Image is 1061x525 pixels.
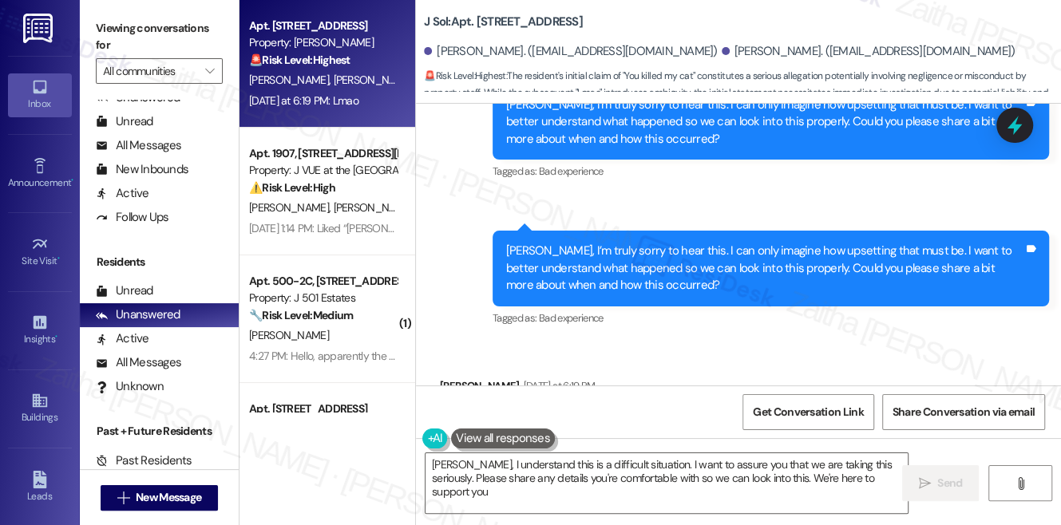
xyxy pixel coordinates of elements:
a: Site Visit • [8,231,72,274]
span: [PERSON_NAME] [334,73,414,87]
span: Get Conversation Link [753,404,863,420]
button: Get Conversation Link [742,394,873,430]
span: [PERSON_NAME] [334,200,418,215]
a: Insights • [8,309,72,352]
div: New Inbounds [96,161,188,178]
span: [PERSON_NAME] [249,328,329,342]
div: Apt. 500-2C, [STREET_ADDRESS] [249,273,397,290]
strong: 🚨 Risk Level: Highest [249,53,350,67]
span: • [55,331,57,342]
div: [PERSON_NAME], I’m truly sorry to hear this. I can only imagine how upsetting that must be. I wan... [506,243,1023,294]
textarea: [PERSON_NAME], I understand this is a difficult situation. I want to assure you that we are takin... [426,453,908,513]
b: J Sol: Apt. [STREET_ADDRESS] [424,14,583,30]
label: Viewing conversations for [96,16,223,58]
a: Inbox [8,73,72,116]
div: All Messages [96,354,181,371]
span: [PERSON_NAME] [249,200,334,215]
strong: 🚨 Risk Level: Highest [424,69,506,82]
div: Tagged as: [493,160,1049,183]
a: Leads [8,466,72,509]
span: Share Conversation via email [893,404,1035,420]
div: [DATE] at 6:19 PM [520,377,596,394]
span: Bad experience [539,311,604,325]
i:  [117,491,129,504]
button: Send [902,465,980,501]
span: Bad experience [539,164,604,178]
div: Property: J VUE at the [GEOGRAPHIC_DATA] [249,162,397,179]
i:  [205,65,214,77]
span: Send [937,475,962,491]
div: Apt. [STREET_ADDRESS] [249,18,397,34]
i:  [919,477,931,490]
div: Unanswered [96,306,180,323]
div: Unread [96,282,153,299]
div: Past Residents [96,452,192,469]
div: Apt. [STREET_ADDRESS] [249,401,397,417]
div: [PERSON_NAME]. ([EMAIL_ADDRESS][DOMAIN_NAME]) [424,43,718,60]
span: • [71,175,73,186]
span: New Message [136,489,201,506]
i:  [1014,477,1026,490]
div: [PERSON_NAME], I’m truly sorry to hear this. I can only imagine how upsetting that must be. I wan... [506,97,1023,148]
div: Follow Ups [96,209,169,226]
div: All Messages [96,137,181,154]
button: New Message [101,485,219,511]
span: [PERSON_NAME] [249,73,334,87]
input: All communities [103,58,197,84]
div: [PERSON_NAME]. ([EMAIL_ADDRESS][DOMAIN_NAME]) [722,43,1015,60]
div: Unread [96,113,153,130]
div: Tagged as: [493,306,1049,330]
div: Active [96,185,149,202]
img: ResiDesk Logo [23,14,56,43]
div: Past + Future Residents [80,423,239,440]
div: Property: J 501 Estates [249,290,397,306]
div: Property: [PERSON_NAME] [249,34,397,51]
span: • [57,253,60,264]
div: Apt. 1907, [STREET_ADDRESS][PERSON_NAME] [249,145,397,162]
div: Active [96,330,149,347]
div: [DATE] at 6:19 PM: Lmao [249,93,358,108]
span: : The resident's initial claim of "You killed my cat" constitutes a serious allegation potentiall... [424,68,1061,119]
strong: ⚠️ Risk Level: High [249,180,335,195]
strong: 🔧 Risk Level: Medium [249,308,353,322]
a: Buildings [8,387,72,430]
div: [PERSON_NAME] [440,377,596,400]
div: Residents [80,254,239,270]
div: Unknown [96,378,164,395]
button: Share Conversation via email [882,394,1045,430]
